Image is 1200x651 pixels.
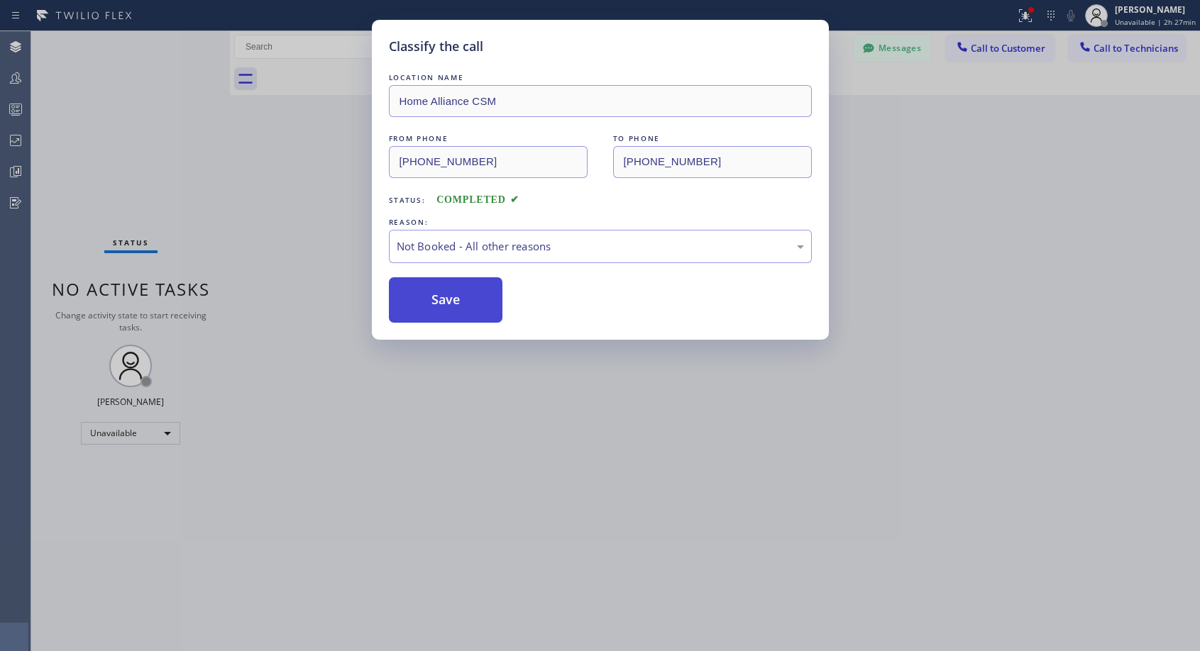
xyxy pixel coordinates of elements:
div: TO PHONE [613,131,812,146]
h5: Classify the call [389,37,483,56]
span: Status: [389,195,426,205]
div: LOCATION NAME [389,70,812,85]
div: FROM PHONE [389,131,588,146]
div: Not Booked - All other reasons [397,238,804,255]
input: To phone [613,146,812,178]
div: REASON: [389,215,812,230]
input: From phone [389,146,588,178]
span: COMPLETED [436,194,519,205]
button: Save [389,277,503,323]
